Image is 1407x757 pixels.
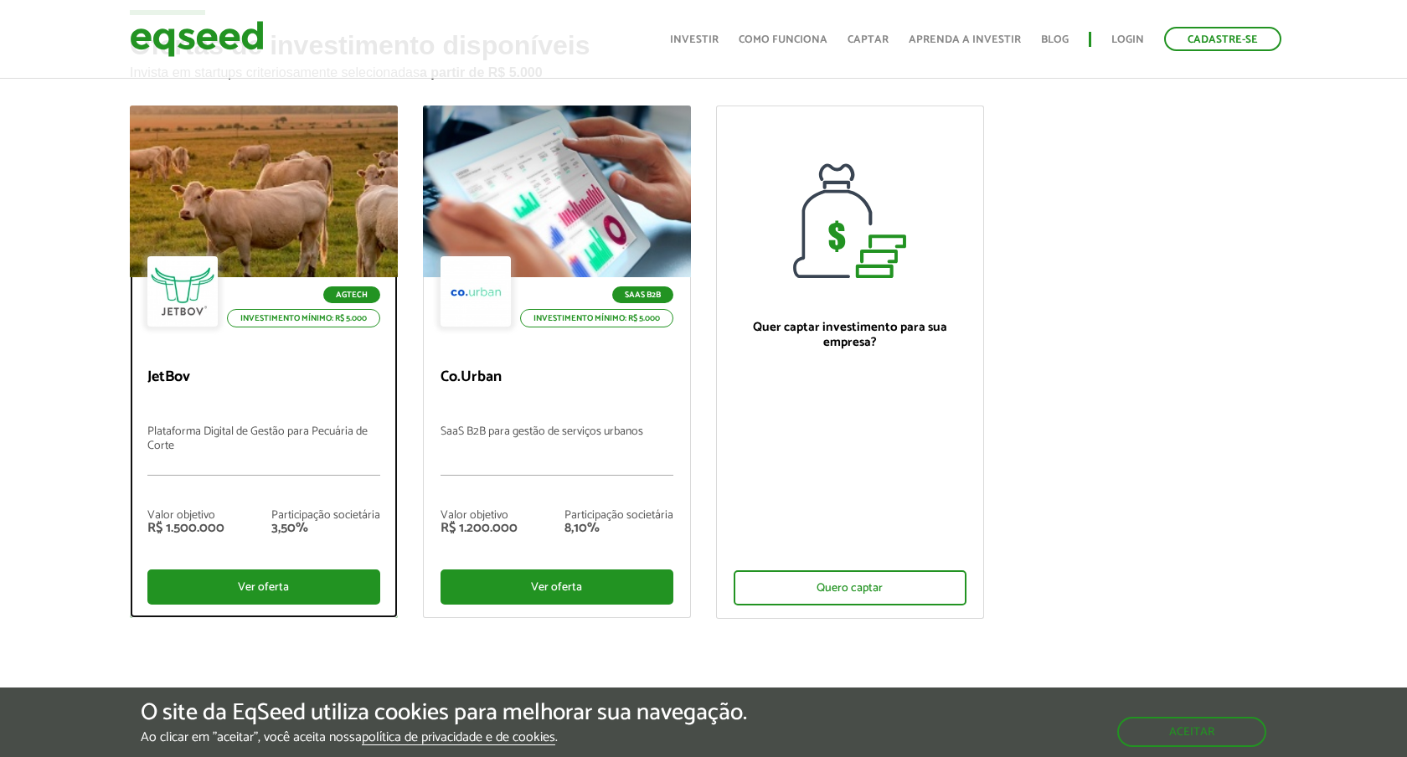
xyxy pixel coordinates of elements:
[848,34,889,45] a: Captar
[716,106,984,619] a: Quer captar investimento para sua empresa? Quero captar
[141,700,747,726] h5: O site da EqSeed utiliza cookies para melhorar sua navegação.
[734,570,966,605] div: Quero captar
[520,309,673,327] p: Investimento mínimo: R$ 5.000
[130,106,398,618] a: Agtech Investimento mínimo: R$ 5.000 JetBov Plataforma Digital de Gestão para Pecuária de Corte V...
[441,425,673,476] p: SaaS B2B para gestão de serviços urbanos
[147,522,224,535] div: R$ 1.500.000
[423,106,691,618] a: SaaS B2B Investimento mínimo: R$ 5.000 Co.Urban SaaS B2B para gestão de serviços urbanos Valor ob...
[441,522,518,535] div: R$ 1.200.000
[130,17,264,61] img: EqSeed
[909,34,1021,45] a: Aprenda a investir
[323,286,380,303] p: Agtech
[147,425,380,476] p: Plataforma Digital de Gestão para Pecuária de Corte
[147,368,380,387] p: JetBov
[1164,27,1281,51] a: Cadastre-se
[362,731,555,745] a: política de privacidade e de cookies
[227,309,380,327] p: Investimento mínimo: R$ 5.000
[271,510,380,522] div: Participação societária
[734,320,966,350] p: Quer captar investimento para sua empresa?
[612,286,673,303] p: SaaS B2B
[147,569,380,605] div: Ver oferta
[1111,34,1144,45] a: Login
[670,34,719,45] a: Investir
[441,569,673,605] div: Ver oferta
[564,510,673,522] div: Participação societária
[441,368,673,387] p: Co.Urban
[271,522,380,535] div: 3,50%
[739,34,827,45] a: Como funciona
[1117,717,1266,747] button: Aceitar
[1041,34,1069,45] a: Blog
[564,522,673,535] div: 8,10%
[441,510,518,522] div: Valor objetivo
[141,729,747,745] p: Ao clicar em "aceitar", você aceita nossa .
[147,510,224,522] div: Valor objetivo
